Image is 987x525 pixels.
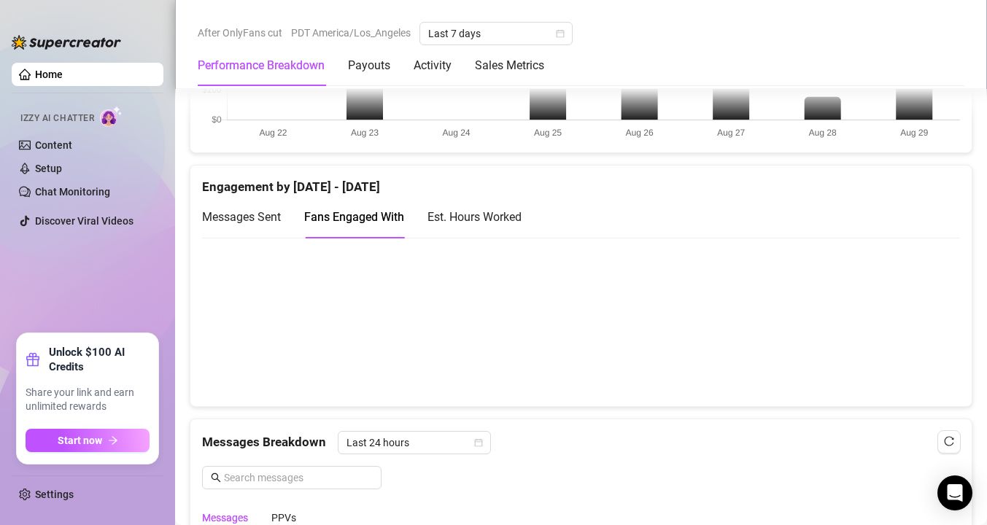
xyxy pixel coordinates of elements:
span: Share your link and earn unlimited rewards [26,386,150,414]
div: Open Intercom Messenger [937,475,972,510]
span: PDT America/Los_Angeles [291,22,411,44]
div: Est. Hours Worked [427,208,522,226]
a: Settings [35,489,74,500]
span: Start now [58,435,102,446]
a: Chat Monitoring [35,186,110,198]
span: Izzy AI Chatter [20,112,94,125]
div: Performance Breakdown [198,57,325,74]
span: search [211,472,221,483]
span: Last 7 days [428,23,564,44]
span: calendar [556,29,565,38]
a: Home [35,69,63,80]
div: Engagement by [DATE] - [DATE] [202,166,960,197]
span: Fans Engaged With [304,210,404,224]
a: Content [35,139,72,151]
span: gift [26,352,40,367]
div: Activity [414,57,452,74]
span: Messages Sent [202,210,281,224]
a: Setup [35,163,62,174]
span: Last 24 hours [347,432,482,454]
img: AI Chatter [100,106,123,127]
span: calendar [474,438,483,447]
button: Start nowarrow-right [26,429,150,452]
a: Discover Viral Videos [35,215,133,227]
input: Search messages [224,470,373,486]
div: Sales Metrics [475,57,544,74]
div: Messages Breakdown [202,431,960,454]
img: logo-BBDzfeDw.svg [12,35,121,50]
strong: Unlock $100 AI Credits [49,345,150,374]
span: After OnlyFans cut [198,22,282,44]
span: reload [944,436,954,446]
span: arrow-right [108,435,118,446]
div: Payouts [348,57,390,74]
